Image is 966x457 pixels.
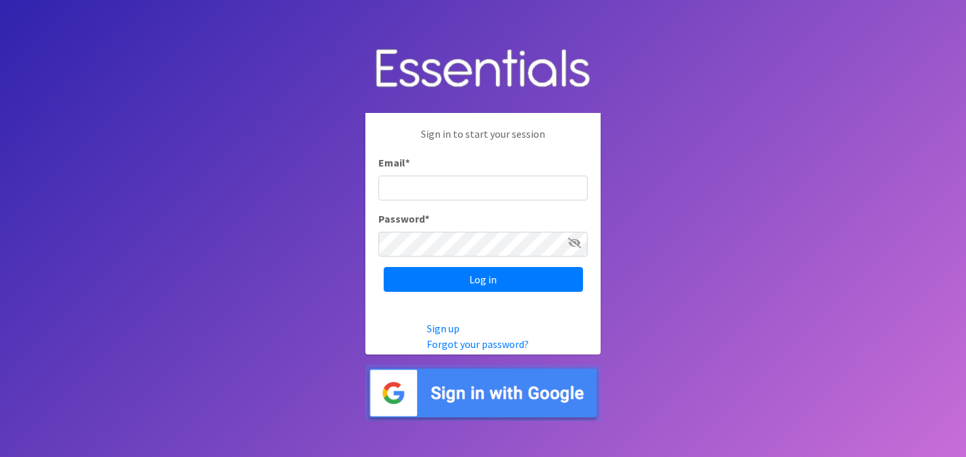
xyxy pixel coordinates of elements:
abbr: required [405,156,410,169]
label: Email [378,155,410,170]
p: Sign in to start your session [378,126,588,155]
img: Sign in with Google [365,365,601,422]
abbr: required [425,212,429,225]
label: Password [378,211,429,227]
a: Sign up [427,322,459,335]
a: Forgot your password? [427,338,529,351]
img: Human Essentials [365,36,601,103]
input: Log in [384,267,583,292]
